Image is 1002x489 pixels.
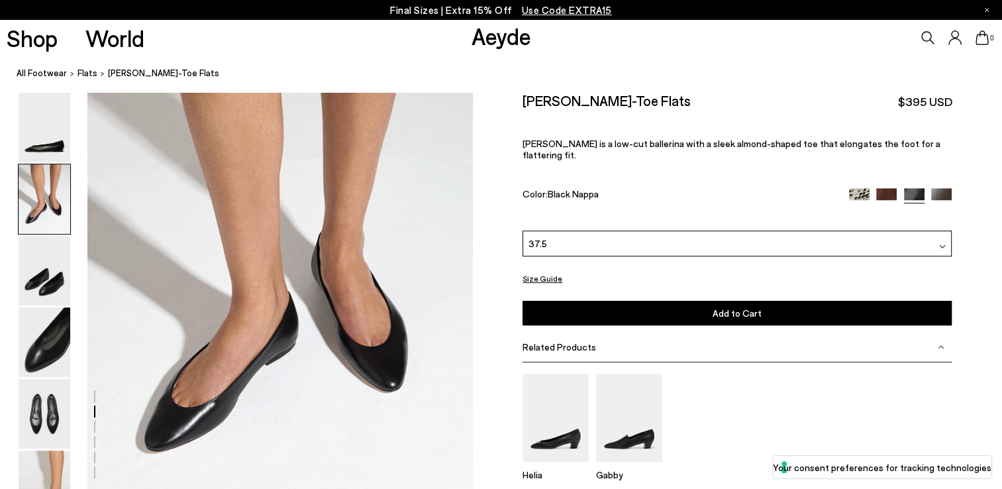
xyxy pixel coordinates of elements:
img: svg%3E [938,343,944,350]
a: Flats [77,66,97,80]
img: Gabby Almond-Toe Loafers [596,374,662,462]
button: Size Guide [523,270,562,287]
h2: [PERSON_NAME]-Toe Flats [523,92,691,109]
a: Aeyde [471,22,530,50]
span: Flats [77,68,97,78]
a: 0 [976,30,989,45]
span: Related Products [523,341,596,353]
span: 37.5 [528,237,547,250]
a: Helia Low-Cut Pumps Helia [523,453,589,480]
span: Navigate to /collections/ss25-final-sizes [522,4,612,16]
a: World [85,27,144,50]
img: Ellie Almond-Toe Flats - Image 5 [19,379,70,449]
span: [PERSON_NAME]-Toe Flats [108,66,219,80]
button: Your consent preferences for tracking technologies [773,456,991,478]
p: Final Sizes | Extra 15% Off [390,2,612,19]
img: Ellie Almond-Toe Flats - Image 2 [19,164,70,234]
span: $395 USD [897,93,952,110]
p: [PERSON_NAME] is a low-cut ballerina with a sleek almond-shaped toe that elongates the foot for a... [523,138,952,160]
span: 0 [989,34,995,42]
img: Ellie Almond-Toe Flats - Image 3 [19,236,70,305]
p: Helia [523,469,589,480]
a: Gabby Almond-Toe Loafers Gabby [596,453,662,480]
span: Black Nappa [548,188,599,199]
img: Helia Low-Cut Pumps [523,374,589,462]
button: Add to Cart [523,301,952,325]
img: svg%3E [939,243,946,250]
div: Color: [523,188,835,203]
img: Ellie Almond-Toe Flats - Image 1 [19,93,70,162]
a: Shop [7,27,58,50]
p: Gabby [596,469,662,480]
img: Ellie Almond-Toe Flats - Image 4 [19,307,70,377]
label: Your consent preferences for tracking technologies [773,461,991,474]
span: Add to Cart [713,307,762,319]
a: All Footwear [17,66,67,80]
nav: breadcrumb [17,56,1002,92]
